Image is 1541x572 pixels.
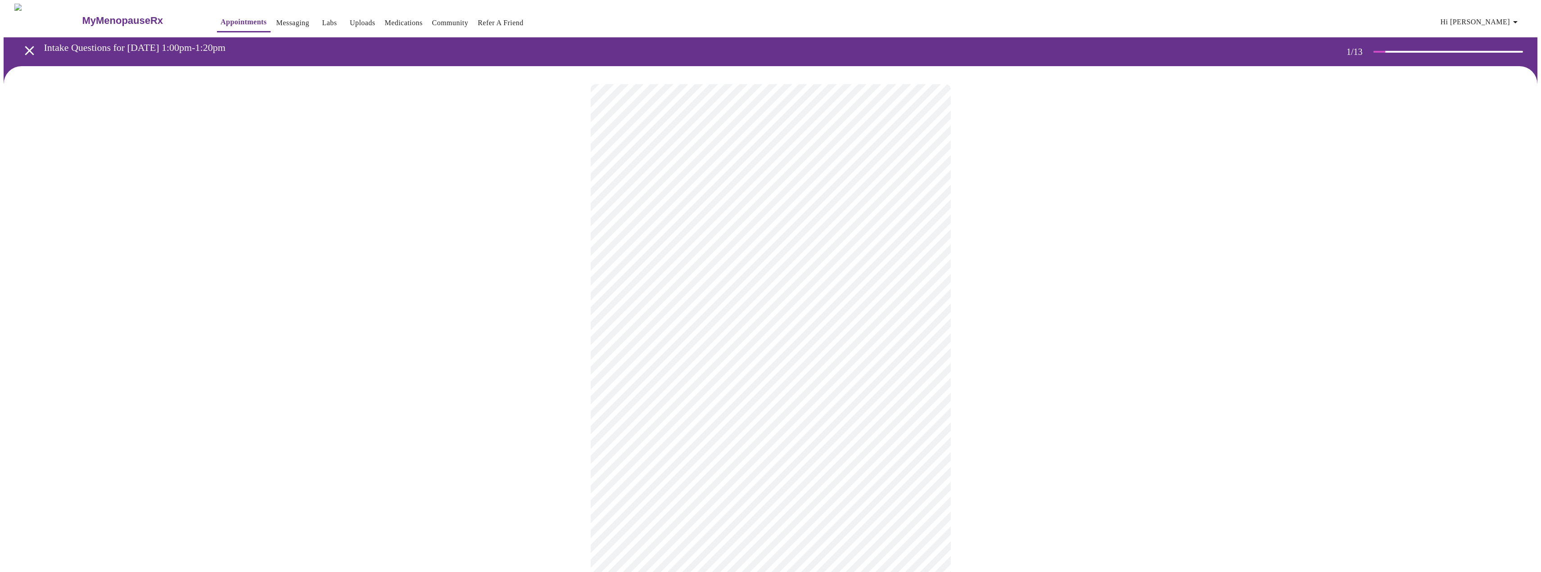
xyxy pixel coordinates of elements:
[1441,16,1521,28] span: Hi [PERSON_NAME]
[16,37,43,64] button: open drawer
[44,42,1311,54] h3: Intake Questions for [DATE] 1:00pm-1:20pm
[474,14,527,32] button: Refer a Friend
[315,14,344,32] button: Labs
[276,17,309,29] a: Messaging
[1347,47,1374,57] h3: 1 / 13
[346,14,379,32] button: Uploads
[14,4,81,37] img: MyMenopauseRx Logo
[322,17,337,29] a: Labs
[81,5,199,36] a: MyMenopauseRx
[82,15,163,27] h3: MyMenopauseRx
[273,14,313,32] button: Messaging
[1437,13,1524,31] button: Hi [PERSON_NAME]
[478,17,524,29] a: Refer a Friend
[381,14,426,32] button: Medications
[221,16,267,28] a: Appointments
[429,14,472,32] button: Community
[432,17,469,29] a: Community
[384,17,422,29] a: Medications
[217,13,270,32] button: Appointments
[350,17,375,29] a: Uploads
